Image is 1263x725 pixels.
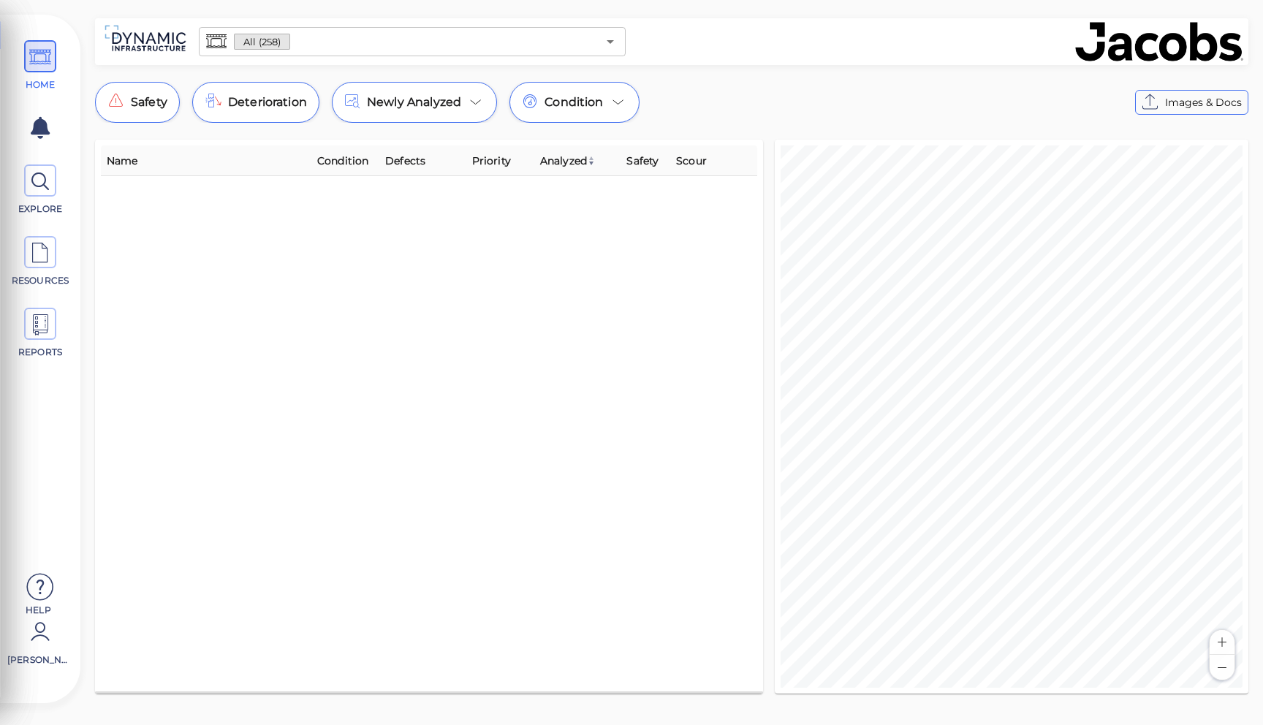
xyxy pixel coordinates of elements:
span: HOME [10,78,72,91]
span: Name [107,152,138,170]
iframe: Chat [1201,659,1252,714]
button: Zoom out [1210,655,1234,680]
span: [PERSON_NAME] [7,653,69,667]
span: Deterioration [228,94,307,111]
span: Analyzed [540,152,596,170]
button: Open [600,31,621,52]
span: EXPLORE [10,202,72,216]
span: Condition [545,94,603,111]
button: Images & Docs [1135,90,1248,115]
span: Help [7,604,69,615]
a: REPORTS [7,308,73,359]
span: Safety [626,152,659,170]
span: Priority [472,152,511,170]
span: Images & Docs [1165,94,1242,111]
span: RESOURCES [10,274,72,287]
span: Defects [385,152,425,170]
span: Scour [676,152,707,170]
a: EXPLORE [7,164,73,216]
button: Zoom in [1210,630,1234,655]
canvas: Map [781,145,1243,688]
img: sort_z_to_a [587,156,596,165]
span: All (258) [235,35,289,49]
a: HOME [7,40,73,91]
span: Condition [317,152,368,170]
span: Safety [131,94,167,111]
a: RESOURCES [7,236,73,287]
span: REPORTS [10,346,72,359]
span: Newly Analyzed [367,94,461,111]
